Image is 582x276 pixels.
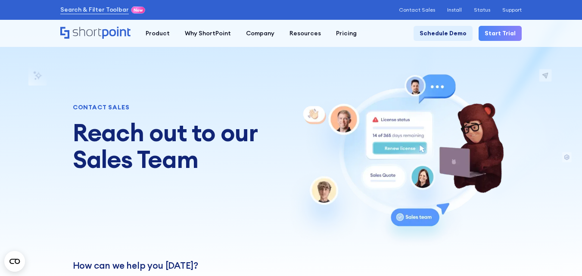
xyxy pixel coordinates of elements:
[328,26,364,41] a: Pricing
[73,119,274,172] h1: Reach out to our Sales Team
[282,26,328,41] a: Resources
[474,7,490,13] a: Status
[138,26,177,41] a: Product
[185,29,231,38] div: Why ShortPoint
[60,5,129,14] a: Search & Filter Toolbar
[539,235,582,276] iframe: Chat Widget
[414,26,473,41] a: Schedule Demo
[177,26,238,41] a: Why ShortPoint
[336,29,357,38] div: Pricing
[246,29,274,38] div: Company
[146,29,170,38] div: Product
[73,260,510,271] h2: How can we help you [DATE]?
[289,29,321,38] div: Resources
[73,104,274,110] div: CONTACT SALES
[502,7,522,13] a: Support
[447,7,462,13] a: Install
[399,7,435,13] a: Contact Sales
[479,26,522,41] a: Start Trial
[238,26,282,41] a: Company
[60,27,131,40] a: Home
[4,251,25,272] button: Open CMP widget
